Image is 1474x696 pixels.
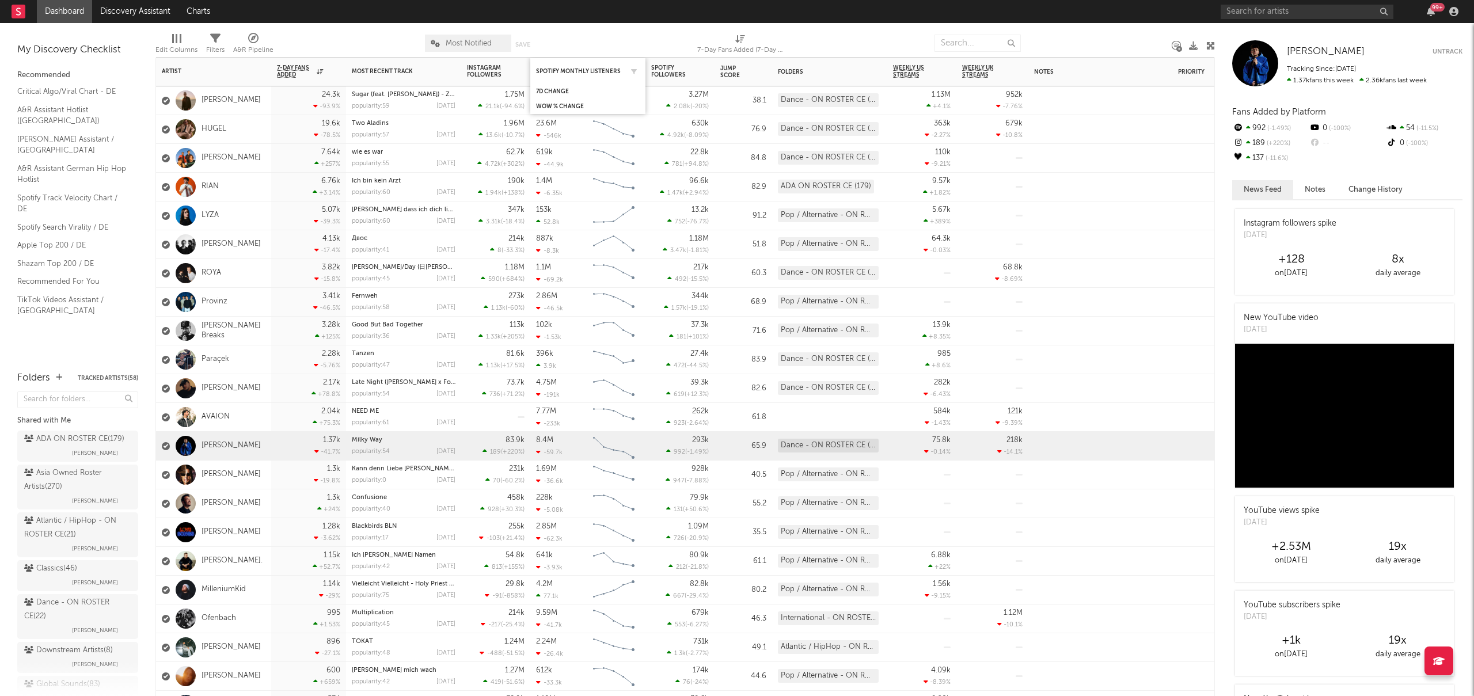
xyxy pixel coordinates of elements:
span: 781 [672,161,682,168]
span: 590 [488,276,500,283]
div: ADA ON ROSTER CE ( 179 ) [24,432,124,446]
div: 64.3k [932,235,951,242]
div: ( ) [478,218,525,225]
div: Pop / Alternative - ON ROSTER CE (40) [778,295,879,309]
div: +4.1 % [926,102,951,110]
div: 76.9 [720,123,766,136]
div: 5.07k [322,206,340,214]
span: 2.08k [674,104,690,110]
div: popularity: 58 [352,305,390,311]
div: Pop / Alternative - ON ROSTER CE (40) [778,237,879,251]
div: -546k [536,132,561,139]
svg: Chart title [588,115,640,144]
div: 2.86M [536,292,557,300]
div: Spotify Monthly Listeners [536,68,622,75]
div: Dance - ON ROSTER CE ( 22 ) [24,596,128,623]
a: [PERSON_NAME] [202,671,261,681]
div: Instagram followers spike [1244,218,1336,230]
div: 13.9k [933,321,951,329]
div: Instagram Followers [467,64,507,78]
div: Recommended [17,69,138,82]
div: -10.8 % [996,131,1023,139]
a: wie es war [352,149,383,155]
a: Tanzen [352,351,374,357]
a: Multiplication [352,610,394,616]
div: ( ) [478,131,525,139]
span: -100 % [1404,140,1428,147]
div: Dance - ON ROSTER CE (22) [778,266,879,280]
div: popularity: 45 [352,276,390,282]
div: Artist [162,68,248,75]
div: 679k [1005,120,1023,127]
div: A&R Pipeline [233,43,273,57]
div: +3.14 % [313,189,340,196]
span: 3.47k [670,248,686,254]
div: 4.13k [322,235,340,242]
div: ( ) [663,246,709,254]
div: Dance - ON ROSTER CE (22) [778,122,879,136]
div: ( ) [664,304,709,311]
div: Spotify Followers [651,64,692,78]
div: 952k [1006,91,1023,98]
div: daily average [1344,267,1451,280]
div: 344k [692,292,709,300]
span: -1.81 % [688,248,707,254]
div: [DATE] [1244,230,1336,241]
div: ( ) [478,189,525,196]
a: A&R Assistant German Hip Hop Hotlist [17,162,127,186]
span: -11.6 % [1264,155,1288,162]
a: [PERSON_NAME] dass ich dich liebe [352,207,459,213]
div: 3.28k [322,321,340,329]
span: 8 [497,248,502,254]
span: Fans Added by Platform [1232,108,1326,116]
a: Classics(46)[PERSON_NAME] [17,560,138,591]
a: Sugar (feat. [PERSON_NAME]) - Zerb Remix [352,92,480,98]
span: -11.5 % [1415,125,1438,132]
div: 24.3k [322,91,340,98]
div: Folders [778,69,864,75]
span: -76.7 % [687,219,707,225]
div: Dance - ON ROSTER CE (22) [778,93,879,107]
div: 217k [693,264,709,271]
a: Kann denn Liebe [PERSON_NAME] sein [352,466,468,472]
span: +302 % [503,161,523,168]
a: TOKAT [352,638,373,645]
a: NEED ME [352,408,379,414]
a: [PERSON_NAME] [202,441,261,451]
a: [PERSON_NAME] Breaks [202,321,265,341]
div: ( ) [477,160,525,168]
div: [DATE] [436,247,455,253]
a: Ofenbach [202,614,236,623]
div: ( ) [660,189,709,196]
span: Weekly UK Streams [962,64,1005,78]
span: 752 [675,219,685,225]
div: -46.5 % [313,304,340,311]
svg: Chart title [588,230,640,259]
a: [PERSON_NAME]. [202,556,263,566]
span: [PERSON_NAME] [72,446,118,460]
a: [PERSON_NAME] [202,153,261,163]
svg: Chart title [588,259,640,288]
div: Atlantic / HipHop - ON ROSTER CE ( 21 ) [24,514,128,542]
div: -93.9 % [313,102,340,110]
a: Ich bin kein Arzt [352,178,401,184]
a: [PERSON_NAME]/Day (日[PERSON_NAME]) [352,264,477,271]
button: Notes [1293,180,1337,199]
a: Recommended For You [17,275,127,288]
div: [DATE] [436,305,455,311]
a: Dance - ON ROSTER CE(22)[PERSON_NAME] [17,594,138,639]
span: [PERSON_NAME] [72,657,118,671]
div: 113k [510,321,525,329]
div: 54 [1386,121,1462,136]
div: Asia Owned Roster Artists ( 270 ) [24,466,128,494]
div: ( ) [484,304,525,311]
a: MilleniumKid [202,585,246,595]
a: [PERSON_NAME] Assistant / [GEOGRAPHIC_DATA] [17,133,127,157]
div: -39.3 % [314,218,340,225]
div: 347k [508,206,525,214]
div: 1.75M [505,91,525,98]
a: Critical Algo/Viral Chart - DE [17,85,127,98]
a: ROYA [202,268,221,278]
span: 21.1k [485,104,500,110]
a: Spotify Track Velocity Chart / DE [17,192,127,215]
